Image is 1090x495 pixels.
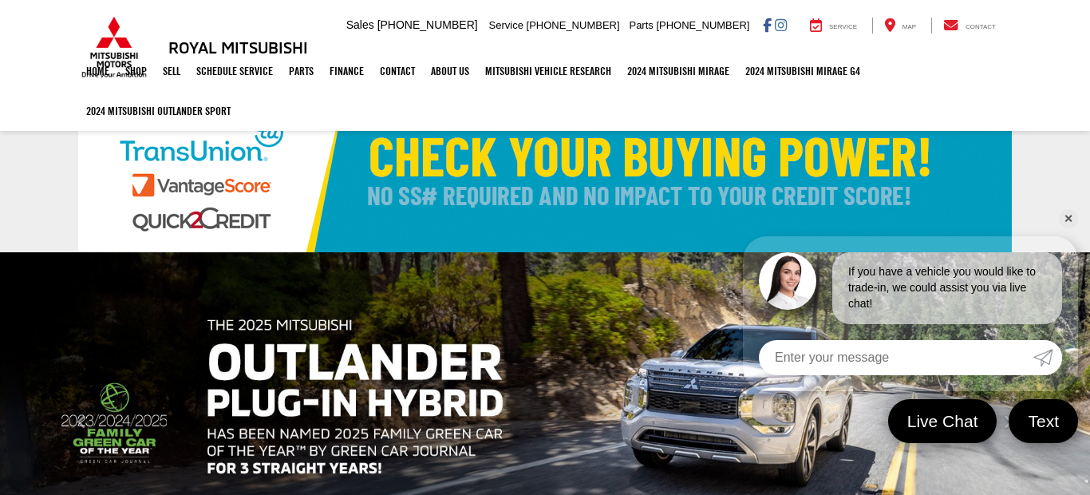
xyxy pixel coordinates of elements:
[346,18,374,31] span: Sales
[899,410,986,432] span: Live Chat
[117,51,155,91] a: Shop
[155,51,188,91] a: Sell
[372,51,423,91] a: Contact
[1033,340,1062,375] a: Submit
[619,51,737,91] a: 2024 Mitsubishi Mirage
[775,18,787,31] a: Instagram: Click to visit our Instagram page
[798,18,869,34] a: Service
[888,399,997,443] a: Live Chat
[377,18,478,31] span: [PHONE_NUMBER]
[489,19,523,31] span: Service
[829,23,857,30] span: Service
[168,38,308,56] h3: Royal Mitsubishi
[1020,410,1067,432] span: Text
[322,51,372,91] a: Finance
[966,23,996,30] span: Contact
[78,91,239,131] a: 2024 Mitsubishi Outlander SPORT
[477,51,619,91] a: Mitsubishi Vehicle Research
[931,18,1008,34] a: Contact
[78,16,150,78] img: Mitsubishi
[629,19,653,31] span: Parts
[527,19,620,31] span: [PHONE_NUMBER]
[759,252,816,310] img: Agent profile photo
[737,51,868,91] a: 2024 Mitsubishi Mirage G4
[763,18,772,31] a: Facebook: Click to visit our Facebook page
[78,51,117,91] a: Home
[188,51,281,91] a: Schedule Service: Opens in a new tab
[281,51,322,91] a: Parts: Opens in a new tab
[832,252,1062,324] div: If you have a vehicle you would like to trade-in, we could assist you via live chat!
[423,51,477,91] a: About Us
[1009,399,1078,443] a: Text
[902,23,916,30] span: Map
[872,18,928,34] a: Map
[656,19,749,31] span: [PHONE_NUMBER]
[759,340,1033,375] input: Enter your message
[78,93,1012,252] img: Check Your Buying Power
